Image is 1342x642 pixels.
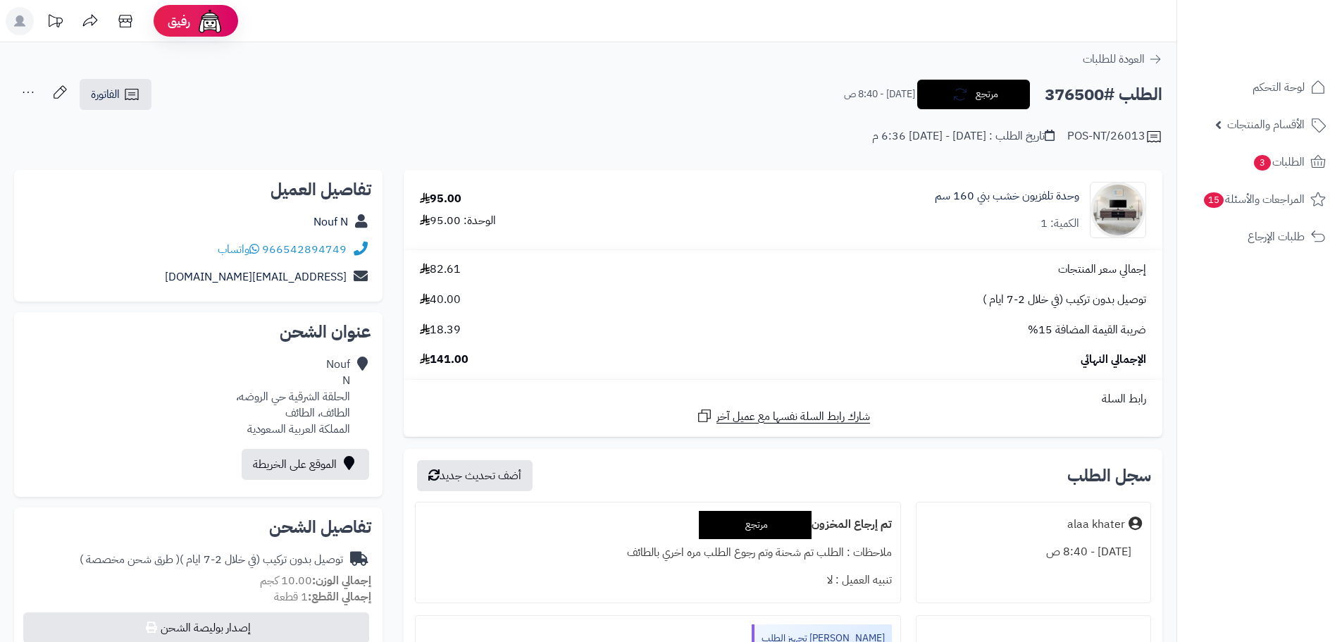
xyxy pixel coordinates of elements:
button: أضف تحديث جديد [417,460,533,491]
span: 141.00 [420,352,468,368]
span: العودة للطلبات [1083,51,1145,68]
div: رابط السلة [409,391,1157,407]
div: Nouf N الحلقة الشرقية حي الروضه، الطائف، الطائف المملكة العربية السعودية [236,357,350,437]
span: 3 [1254,155,1271,171]
small: 1 قطعة [274,588,371,605]
a: الموقع على الخريطة [242,449,369,480]
span: 18.39 [420,322,461,338]
span: المراجعات والأسئلة [1203,190,1305,209]
div: alaa khater [1067,517,1125,533]
h2: عنوان الشحن [25,323,371,340]
strong: إجمالي القطع: [308,588,371,605]
a: طلبات الإرجاع [1186,220,1334,254]
span: توصيل بدون تركيب (في خلال 2-7 ايام ) [983,292,1146,308]
div: [DATE] - 8:40 ص [925,538,1142,566]
div: تاريخ الطلب : [DATE] - [DATE] 6:36 م [872,128,1055,144]
a: العودة للطلبات [1083,51,1162,68]
div: الكمية: 1 [1040,216,1079,232]
a: تحديثات المنصة [37,7,73,39]
span: 40.00 [420,292,461,308]
span: لوحة التحكم [1253,78,1305,97]
span: طلبات الإرجاع [1248,227,1305,247]
a: الطلبات3 [1186,145,1334,179]
small: 10.00 كجم [260,572,371,589]
h2: تفاصيل العميل [25,181,371,198]
div: الوحدة: 95.00 [420,213,496,229]
button: مرتجع [917,80,1030,109]
span: إجمالي سعر المنتجات [1058,261,1146,278]
h2: تفاصيل الشحن [25,519,371,536]
img: 1750491430-220601011445-90x90.jpg [1091,182,1145,238]
a: الفاتورة [80,79,151,110]
span: رفيق [168,13,190,30]
a: المراجعات والأسئلة15 [1186,183,1334,216]
h2: الطلب #376500 [1045,80,1162,109]
span: الأقسام والمنتجات [1227,115,1305,135]
strong: إجمالي الوزن: [312,572,371,589]
span: شارك رابط السلة نفسها مع عميل آخر [716,409,870,425]
div: تنبيه العميل : لا [424,567,891,594]
span: 15 [1204,192,1224,208]
a: لوحة التحكم [1186,70,1334,104]
a: [EMAIL_ADDRESS][DOMAIN_NAME] [165,268,347,285]
b: تم إرجاع المخزون [812,516,892,533]
span: 82.61 [420,261,461,278]
div: POS-NT/26013 [1067,128,1162,145]
a: واتساب [218,241,259,258]
a: وحدة تلفزيون خشب بني 160 سم [935,188,1079,204]
small: [DATE] - 8:40 ص [844,87,915,101]
a: 966542894749 [262,241,347,258]
img: ai-face.png [196,7,224,35]
div: 95.00 [420,191,461,207]
span: الإجمالي النهائي [1081,352,1146,368]
span: ضريبة القيمة المضافة 15% [1028,322,1146,338]
a: Nouf N [313,214,348,230]
img: logo-2.png [1246,38,1329,68]
span: الفاتورة [91,86,120,103]
h3: سجل الطلب [1067,467,1151,484]
span: ( طرق شحن مخصصة ) [80,551,180,568]
div: توصيل بدون تركيب (في خلال 2-7 ايام ) [80,552,343,568]
div: ملاحظات : الطلب تم شحنة وتم رجوع الطلب مره اخري بالطائف [424,539,891,567]
div: مرتجع [699,511,812,539]
span: الطلبات [1253,152,1305,172]
a: شارك رابط السلة نفسها مع عميل آخر [696,407,870,425]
